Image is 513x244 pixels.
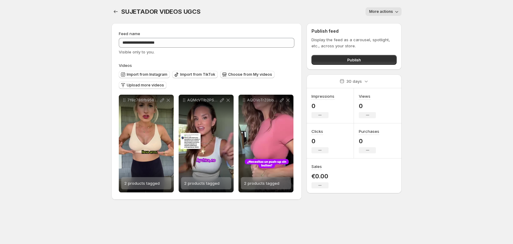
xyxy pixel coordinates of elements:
span: Visible only to you. [119,49,155,54]
span: Publish [347,57,361,63]
p: 0 [311,137,329,145]
h3: Sales [311,163,322,169]
p: 0 [359,102,376,110]
p: Display the feed as a carousel, spotlight, etc., across your store. [311,37,397,49]
button: Import from TikTok [172,71,218,78]
div: 7f8c786fb958467ea311301c133500302 products tagged [119,95,174,192]
button: More actions [366,7,402,16]
span: 2 products tagged [124,181,160,186]
div: AQOVoTrZ0bbUsJk8f-S2-jtpwY86znv4FaMvWclnLecGWhgoU5Y5yZdEG5TCF6pluVTKu28a2_bMQg9zixYlp9_jW9cUVJdKb... [238,95,293,192]
p: €0.00 [311,173,329,180]
span: Import from Instagram [127,72,167,77]
p: AQOVoTrZ0bbUsJk8f-S2-jtpwY86znv4FaMvWclnLecGWhgoU5Y5yZdEG5TCF6pluVTKu28a2_bMQg9zixYlp9_jW9cUVJdKb... [247,98,279,103]
button: Settings [111,7,120,16]
span: SUJETADOR VIDEOS UGCS [121,8,201,15]
p: 7f8c786fb958467ea311301c13350030 [127,98,159,103]
button: Publish [311,55,397,65]
span: Choose from My videos [228,72,272,77]
button: Choose from My videos [220,71,275,78]
button: Import from Instagram [119,71,170,78]
span: 2 products tagged [184,181,220,186]
span: More actions [369,9,393,14]
p: AQMcVTIb2PSF4IK8HWGpzA-7I3R_d10jvV5_8zAjbAQ4CKbMbllChnEvINFoLXglseV7bkS79BfPddilA7gT85vBV2_O_Xg19... [187,98,219,103]
h3: Clicks [311,128,323,134]
p: 30 days [346,78,362,84]
h2: Publish feed [311,28,397,34]
span: Import from TikTok [180,72,215,77]
div: AQMcVTIb2PSF4IK8HWGpzA-7I3R_d10jvV5_8zAjbAQ4CKbMbllChnEvINFoLXglseV7bkS79BfPddilA7gT85vBV2_O_Xg19... [179,95,234,192]
h3: Purchases [359,128,379,134]
span: Videos [119,63,132,68]
p: 0 [311,102,334,110]
h3: Impressions [311,93,334,99]
p: 0 [359,137,379,145]
h3: Views [359,93,370,99]
span: Feed name [119,31,140,36]
button: Upload more videos [119,82,166,89]
span: 2 products tagged [244,181,279,186]
span: Upload more videos [127,83,164,88]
